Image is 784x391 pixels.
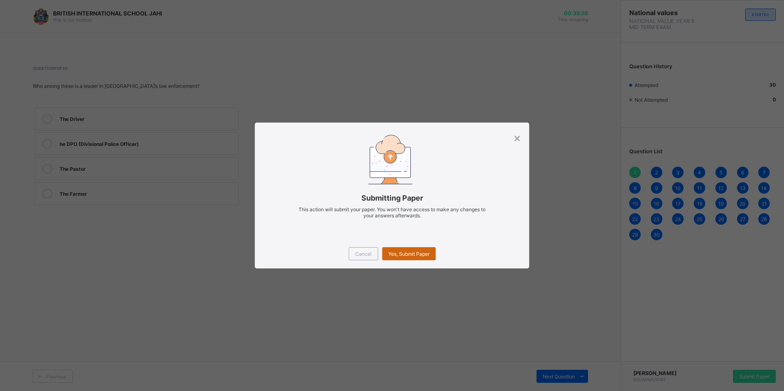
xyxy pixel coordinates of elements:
[388,251,430,257] span: Yes, Submit Paper
[513,131,521,145] div: ×
[355,251,372,257] span: Cancel
[368,135,412,184] img: submitting-paper.7509aad6ec86be490e328e6d2a33d40a.svg
[298,206,486,219] span: This action will submit your paper. You won't have access to make any changes to your answers aft...
[267,194,517,202] span: Submitting Paper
